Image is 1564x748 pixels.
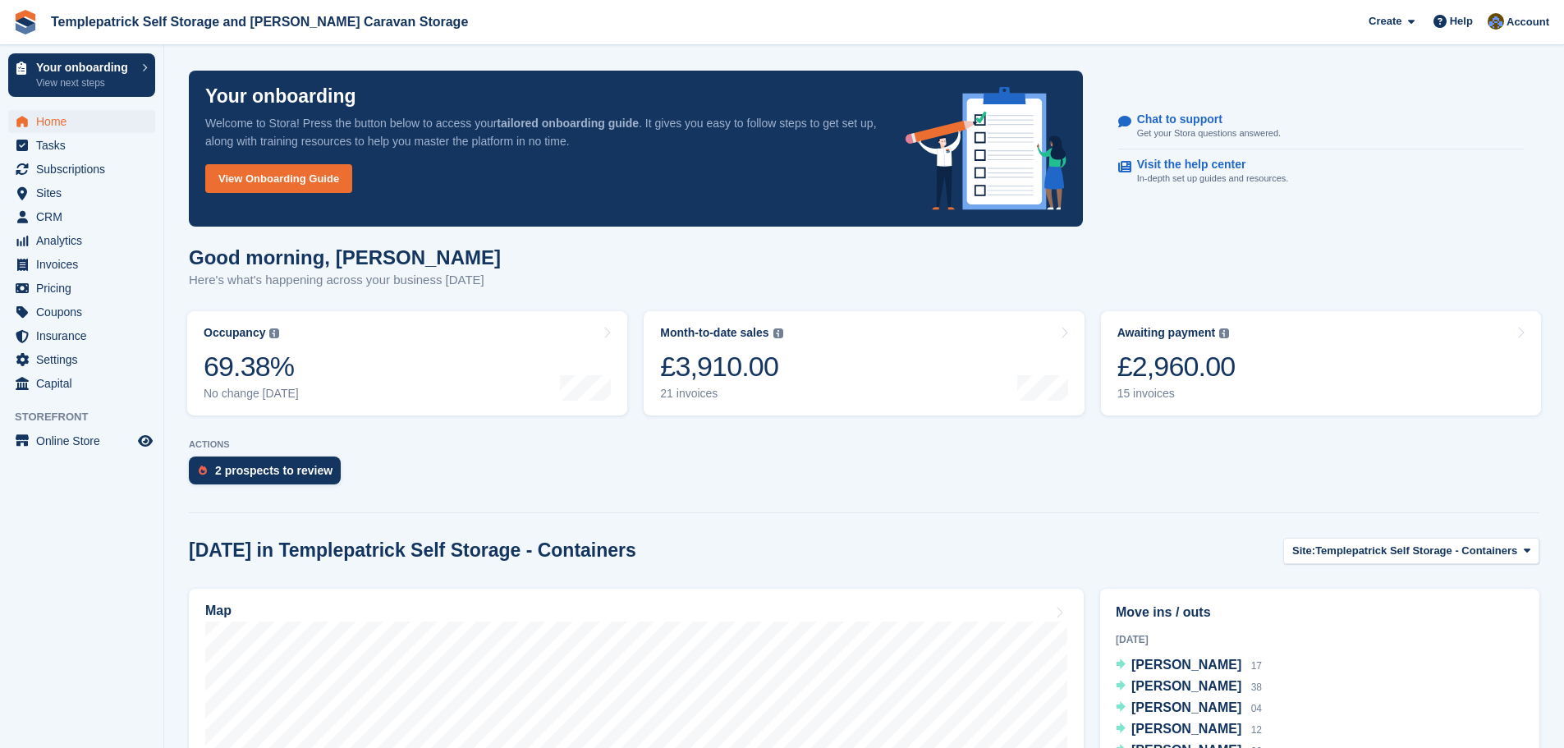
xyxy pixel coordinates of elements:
[1137,172,1289,186] p: In-depth set up guides and resources.
[1116,677,1262,698] a: [PERSON_NAME] 38
[205,87,356,106] p: Your onboarding
[1116,655,1262,677] a: [PERSON_NAME] 17
[660,350,782,383] div: £3,910.00
[8,53,155,97] a: Your onboarding View next steps
[36,62,134,73] p: Your onboarding
[205,164,352,193] a: View Onboarding Guide
[1219,328,1229,338] img: icon-info-grey-7440780725fd019a000dd9b08b2336e03edf1995a4989e88bcd33f0948082b44.svg
[8,324,155,347] a: menu
[1118,149,1524,194] a: Visit the help center In-depth set up guides and resources.
[204,350,299,383] div: 69.38%
[13,10,38,34] img: stora-icon-8386f47178a22dfd0bd8f6a31ec36ba5ce8667c1dd55bd0f319d3a0aa187defe.svg
[269,328,279,338] img: icon-info-grey-7440780725fd019a000dd9b08b2336e03edf1995a4989e88bcd33f0948082b44.svg
[644,311,1084,415] a: Month-to-date sales £3,910.00 21 invoices
[189,457,349,493] a: 2 prospects to review
[36,429,135,452] span: Online Store
[36,277,135,300] span: Pricing
[36,134,135,157] span: Tasks
[1450,13,1473,30] span: Help
[1137,126,1281,140] p: Get your Stora questions answered.
[8,429,155,452] a: menu
[204,387,299,401] div: No change [DATE]
[189,439,1539,450] p: ACTIONS
[497,117,639,130] strong: tailored onboarding guide
[1137,112,1268,126] p: Chat to support
[8,229,155,252] a: menu
[189,539,636,562] h2: [DATE] in Templepatrick Self Storage - Containers
[36,301,135,324] span: Coupons
[1137,158,1276,172] p: Visit the help center
[8,134,155,157] a: menu
[1369,13,1401,30] span: Create
[1116,603,1524,622] h2: Move ins / outs
[1251,703,1262,714] span: 04
[1101,311,1541,415] a: Awaiting payment £2,960.00 15 invoices
[1292,543,1315,559] span: Site:
[1488,13,1504,30] img: Karen
[199,466,207,475] img: prospect-51fa495bee0391a8d652442698ab0144808aea92771e9ea1ae160a38d050c398.svg
[8,158,155,181] a: menu
[1251,660,1262,672] span: 17
[8,205,155,228] a: menu
[36,372,135,395] span: Capital
[187,311,627,415] a: Occupancy 69.38% No change [DATE]
[1117,387,1236,401] div: 15 invoices
[1117,326,1216,340] div: Awaiting payment
[189,271,501,290] p: Here's what's happening across your business [DATE]
[660,326,768,340] div: Month-to-date sales
[660,387,782,401] div: 21 invoices
[8,372,155,395] a: menu
[773,328,783,338] img: icon-info-grey-7440780725fd019a000dd9b08b2336e03edf1995a4989e88bcd33f0948082b44.svg
[1131,679,1241,693] span: [PERSON_NAME]
[36,110,135,133] span: Home
[36,324,135,347] span: Insurance
[8,301,155,324] a: menu
[1315,543,1517,559] span: Templepatrick Self Storage - Containers
[135,431,155,451] a: Preview store
[189,246,501,268] h1: Good morning, [PERSON_NAME]
[205,114,879,150] p: Welcome to Stora! Press the button below to access your . It gives you easy to follow steps to ge...
[36,158,135,181] span: Subscriptions
[1131,658,1241,672] span: [PERSON_NAME]
[36,205,135,228] span: CRM
[204,326,265,340] div: Occupancy
[36,229,135,252] span: Analytics
[8,253,155,276] a: menu
[44,8,475,35] a: Templepatrick Self Storage and [PERSON_NAME] Caravan Storage
[36,348,135,371] span: Settings
[8,348,155,371] a: menu
[1116,698,1262,719] a: [PERSON_NAME] 04
[36,181,135,204] span: Sites
[1118,104,1524,149] a: Chat to support Get your Stora questions answered.
[36,253,135,276] span: Invoices
[1131,700,1241,714] span: [PERSON_NAME]
[1117,350,1236,383] div: £2,960.00
[1251,681,1262,693] span: 38
[215,464,333,477] div: 2 prospects to review
[8,110,155,133] a: menu
[1116,719,1262,741] a: [PERSON_NAME] 12
[8,181,155,204] a: menu
[1116,632,1524,647] div: [DATE]
[906,87,1066,210] img: onboarding-info-6c161a55d2c0e0a8cae90662b2fe09162a5109e8cc188191df67fb4f79e88e88.svg
[1507,14,1549,30] span: Account
[1283,538,1539,565] button: Site: Templepatrick Self Storage - Containers
[36,76,134,90] p: View next steps
[205,603,232,618] h2: Map
[8,277,155,300] a: menu
[15,409,163,425] span: Storefront
[1131,722,1241,736] span: [PERSON_NAME]
[1251,724,1262,736] span: 12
